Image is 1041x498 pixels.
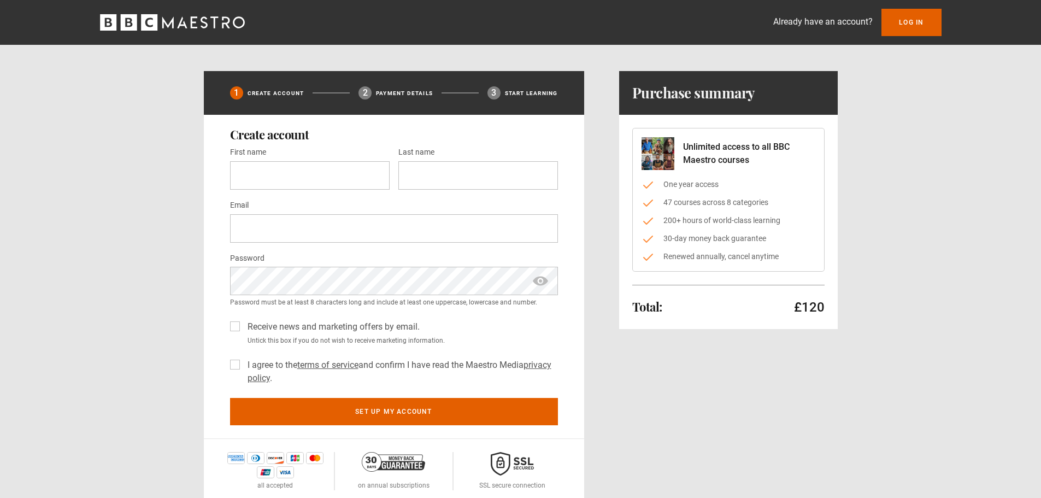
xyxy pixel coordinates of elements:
p: Start learning [505,89,558,97]
img: diners [247,452,264,464]
label: Email [230,199,249,212]
label: Password [230,252,264,265]
div: 2 [358,86,372,99]
h2: Create account [230,128,558,141]
li: 200+ hours of world-class learning [642,215,815,226]
a: Log In [881,9,941,36]
span: show password [532,267,549,295]
a: terms of service [297,360,358,370]
img: 30-day-money-back-guarantee-c866a5dd536ff72a469b.png [362,452,425,472]
p: on annual subscriptions [358,481,430,490]
li: 30-day money back guarantee [642,233,815,244]
li: Renewed annually, cancel anytime [642,251,815,262]
svg: BBC Maestro [100,14,245,31]
label: Last name [398,146,434,159]
p: Already have an account? [773,15,873,28]
div: 3 [487,86,501,99]
label: First name [230,146,266,159]
button: Set up my account [230,398,558,425]
p: all accepted [257,481,293,490]
label: Receive news and marketing offers by email. [243,320,420,333]
p: Payment details [376,89,433,97]
img: unionpay [257,466,274,478]
h2: Total: [632,300,662,313]
img: discover [267,452,284,464]
p: £120 [794,298,825,316]
small: Password must be at least 8 characters long and include at least one uppercase, lowercase and num... [230,297,558,307]
p: SSL secure connection [479,481,545,490]
img: jcb [286,452,304,464]
img: amex [227,452,245,464]
h1: Purchase summary [632,84,755,102]
img: mastercard [306,452,324,464]
li: 47 courses across 8 categories [642,197,815,208]
li: One year access [642,179,815,190]
small: Untick this box if you do not wish to receive marketing information. [243,336,558,345]
p: Unlimited access to all BBC Maestro courses [683,140,815,167]
p: Create Account [248,89,304,97]
img: visa [277,466,294,478]
div: 1 [230,86,243,99]
label: I agree to the and confirm I have read the Maestro Media . [243,359,558,385]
